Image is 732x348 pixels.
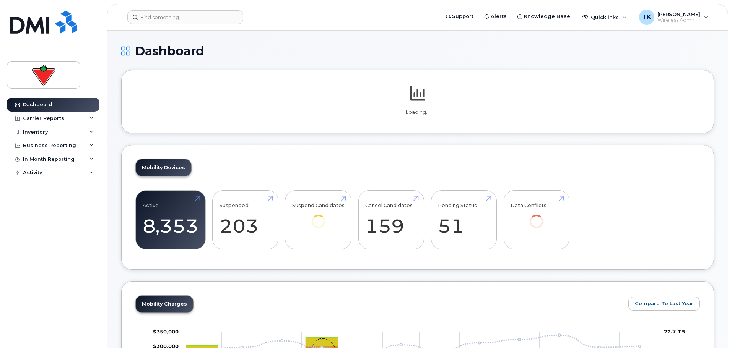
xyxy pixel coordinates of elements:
[136,159,191,176] a: Mobility Devices
[136,296,193,312] a: Mobility Charges
[292,195,345,239] a: Suspend Candidates
[635,300,693,307] span: Compare To Last Year
[511,195,562,239] a: Data Conflicts
[438,195,490,245] a: Pending Status 51
[220,195,271,245] a: Suspended 203
[135,109,700,116] p: Loading...
[365,195,417,245] a: Cancel Candidates 159
[121,44,714,58] h1: Dashboard
[628,297,700,311] button: Compare To Last Year
[143,195,198,245] a: Active 8,353
[664,329,685,335] tspan: 22.7 TB
[153,329,179,335] g: $0
[153,329,179,335] tspan: $350,000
